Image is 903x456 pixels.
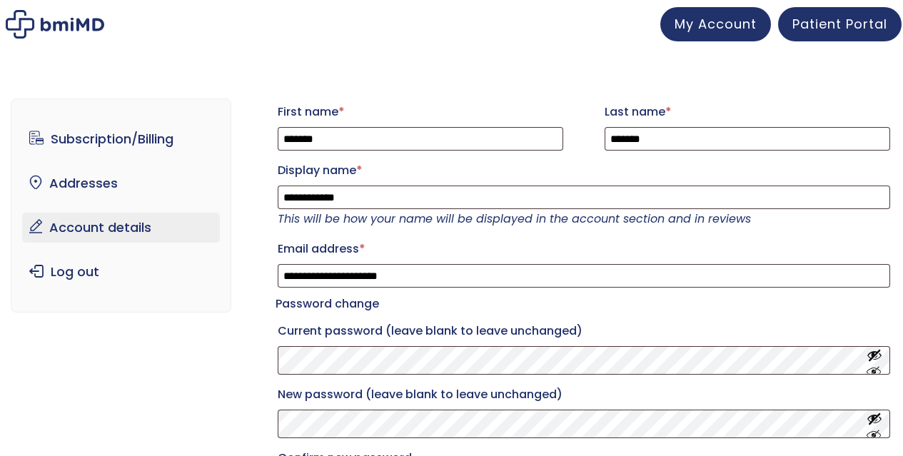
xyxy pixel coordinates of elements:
a: Patient Portal [778,7,902,41]
label: First name [278,101,563,123]
a: Account details [22,213,220,243]
button: Show password [867,348,882,374]
span: Patient Portal [792,15,887,33]
a: Subscription/Billing [22,124,220,154]
a: My Account [660,7,771,41]
label: Current password (leave blank to leave unchanged) [278,320,890,343]
span: My Account [675,15,757,33]
a: Addresses [22,168,220,198]
label: Email address [278,238,890,260]
label: Last name [605,101,890,123]
legend: Password change [276,294,379,314]
button: Show password [867,411,882,437]
label: Display name [278,159,890,182]
img: My account [6,10,104,39]
em: This will be how your name will be displayed in the account section and in reviews [278,211,751,227]
nav: Account pages [11,98,231,313]
label: New password (leave blank to leave unchanged) [278,383,890,406]
a: Log out [22,257,220,287]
